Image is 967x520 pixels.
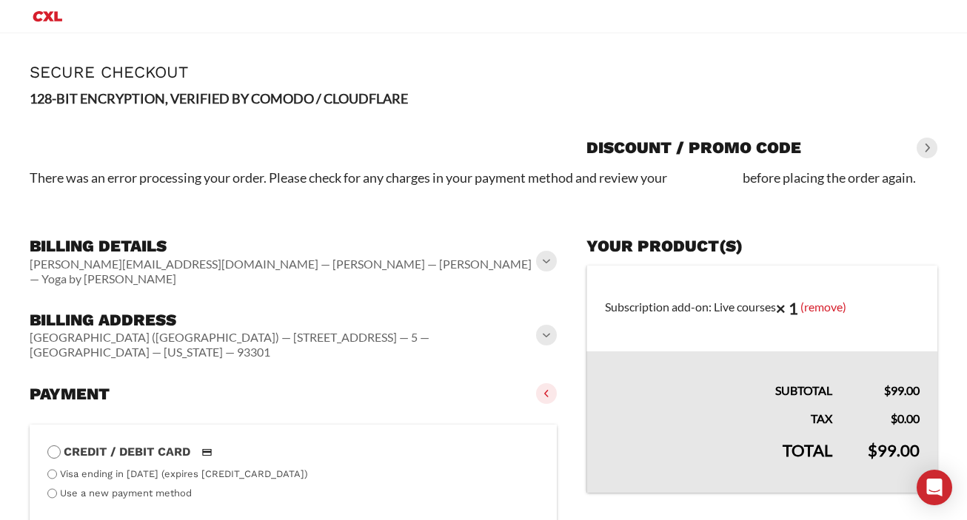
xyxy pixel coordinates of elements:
bdi: 0.00 [891,411,920,425]
strong: 128-BIT ENCRYPTION, VERIFIED BY COMODO / CLOUDFLARE [30,90,408,107]
a: (remove) [800,300,846,314]
strong: × 1 [776,298,798,318]
div: Open Intercom Messenger [917,470,952,505]
img: Credit / Debit Card [193,443,221,461]
bdi: 99.00 [868,440,920,460]
vaadin-horizontal-layout: [GEOGRAPHIC_DATA] ([GEOGRAPHIC_DATA]) — [STREET_ADDRESS] — 5 — [GEOGRAPHIC_DATA] — [US_STATE] — 9... [30,330,539,359]
a: order history [667,169,743,186]
h3: Billing details [30,236,539,257]
span: $ [891,411,897,425]
bdi: 99.00 [884,383,920,397]
div: There was an error processing your order. Please check for any charges in your payment method and... [30,167,937,189]
th: Total [586,428,850,493]
vaadin-horizontal-layout: [PERSON_NAME][EMAIL_ADDRESS][DOMAIN_NAME] — [PERSON_NAME] — [PERSON_NAME] — Yoga by [PERSON_NAME] [30,257,539,286]
td: Subscription add-on: Live courses [586,266,937,351]
span: $ [884,383,891,397]
label: Credit / Debit Card [47,442,539,462]
h3: Billing address [30,310,539,331]
h3: Payment [30,384,110,405]
span: $ [868,440,877,460]
th: Subtotal [586,351,850,400]
input: Credit / Debit CardCredit / Debit Card [47,445,61,459]
label: Visa ending in [DATE] (expires [CREDIT_CARD_DATA]) [60,468,308,479]
h1: Secure Checkout [30,63,937,81]
th: Tax [586,400,850,428]
label: Use a new payment method [60,487,192,499]
h3: Discount / promo code [586,138,801,158]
